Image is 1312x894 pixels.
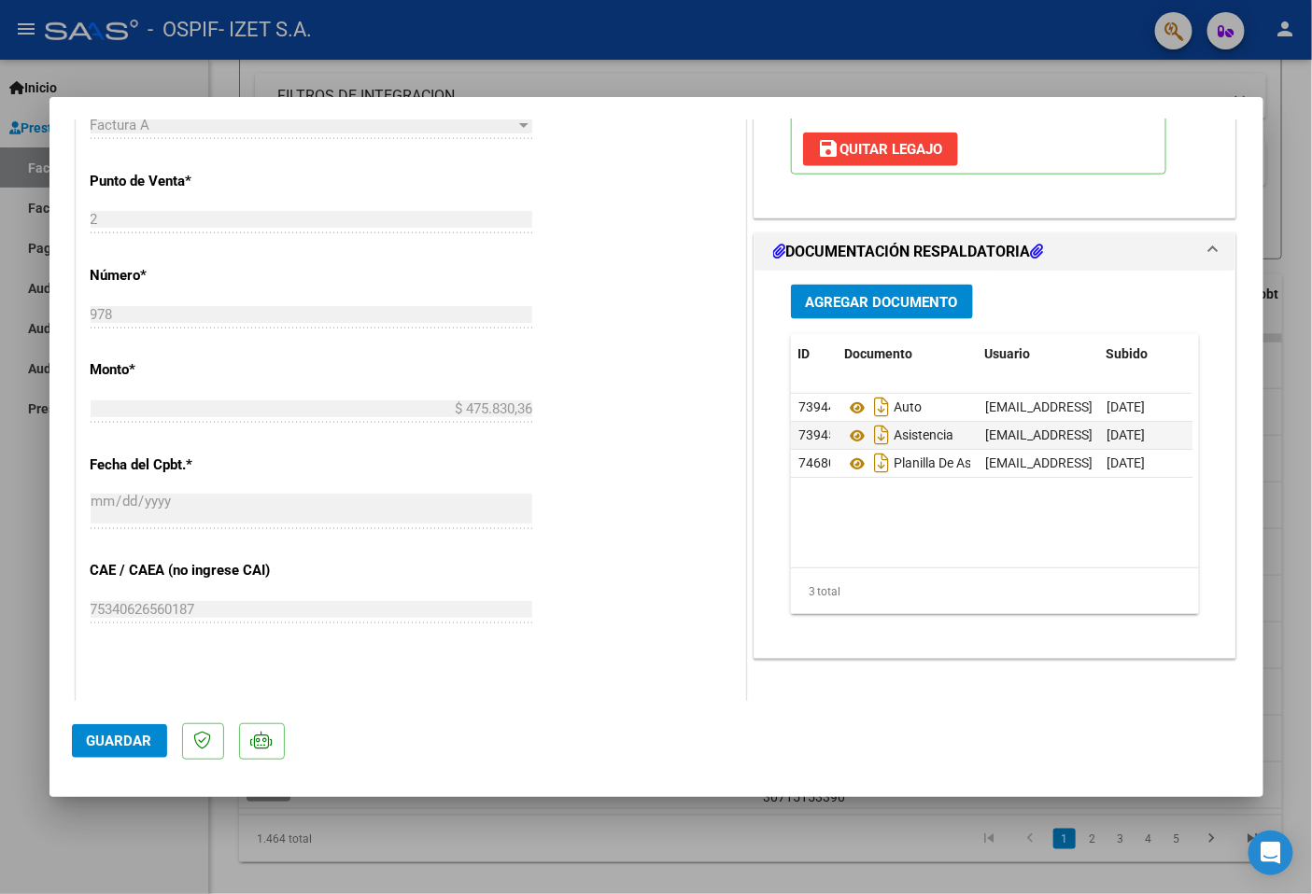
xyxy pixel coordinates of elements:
div: Open Intercom Messenger [1249,831,1293,875]
p: Fecha del Cpbt. [91,454,283,476]
span: [DATE] [1107,399,1145,414]
datatable-header-cell: ID [791,334,838,374]
span: ID [798,346,811,361]
span: Planilla De Asistencia [845,456,1016,471]
span: Subido [1107,346,1149,361]
div: DOCUMENTACIÓN RESPALDATORIA [755,271,1236,658]
span: 74680 [798,455,836,470]
span: Agregar Documento [806,294,958,311]
div: 3 total [791,568,1200,615]
p: Punto de Venta [91,171,283,192]
p: Fecha de Vencimiento [91,697,283,719]
span: Guardar [87,733,152,749]
h1: DOCUMENTACIÓN RESPALDATORIA [773,241,1044,263]
button: Agregar Documento [791,285,973,319]
mat-icon: save [818,137,840,160]
p: CAE / CAEA (no ingrese CAI) [91,560,283,581]
button: Guardar [72,724,167,758]
span: Quitar Legajo [818,141,943,158]
p: Monto [91,359,283,381]
span: 73945 [798,427,836,442]
datatable-header-cell: Usuario [978,334,1099,374]
span: 73944 [798,399,836,414]
span: Auto [845,400,922,415]
span: [DATE] [1107,455,1145,470]
span: [DATE] [1107,427,1145,442]
mat-expansion-panel-header: DOCUMENTACIÓN RESPALDATORIA [755,233,1236,271]
p: Número [91,265,283,286]
i: Descargar documento [869,392,894,422]
datatable-header-cell: Documento [838,334,978,374]
span: Documento [845,346,913,361]
i: Descargar documento [869,448,894,478]
span: Factura A [91,117,150,133]
span: Usuario [985,346,1031,361]
i: Descargar documento [869,420,894,450]
datatable-header-cell: Subido [1099,334,1192,374]
button: Quitar Legajo [803,133,958,166]
span: Asistencia [845,428,953,443]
